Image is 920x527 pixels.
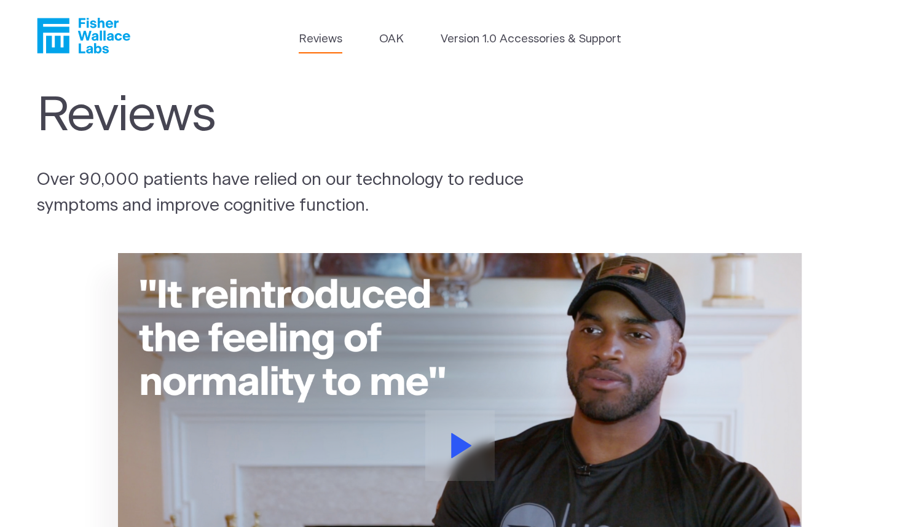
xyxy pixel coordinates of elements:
a: OAK [379,31,404,48]
svg: Play [451,433,472,458]
p: Over 90,000 patients have relied on our technology to reduce symptoms and improve cognitive funct... [37,168,574,219]
a: Fisher Wallace [37,18,130,53]
a: Reviews [299,31,342,48]
h1: Reviews [37,88,548,144]
a: Version 1.0 Accessories & Support [441,31,621,48]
